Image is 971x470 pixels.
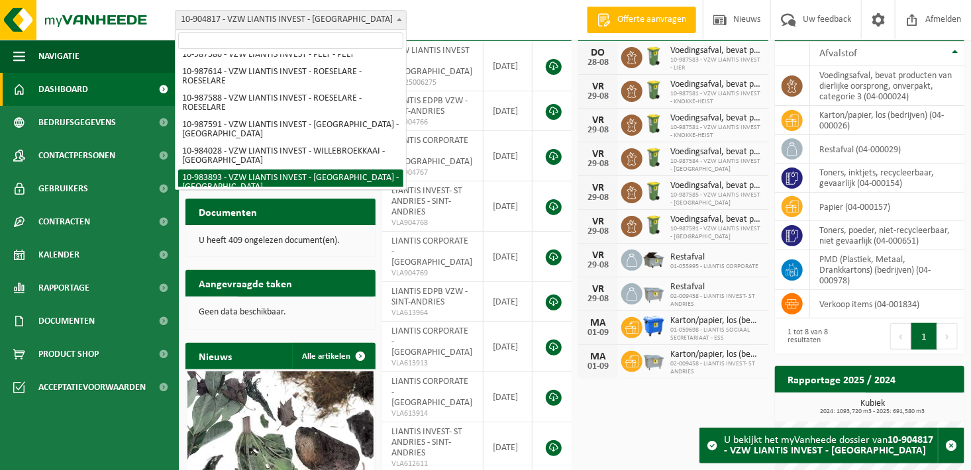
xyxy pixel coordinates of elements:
[38,238,79,271] span: Kalender
[484,282,533,322] td: [DATE]
[392,326,473,357] span: LIANTIS CORPORATE - [GEOGRAPHIC_DATA]
[670,326,762,342] span: 01-059698 - LIANTIS SOCIAAL SECRETARIAAT - ESS
[724,428,938,463] div: U bekijkt het myVanheede dossier van
[585,149,611,160] div: VR
[642,281,665,304] img: WB-2500-GAL-GY-01
[178,117,403,143] li: 10-987591 - VZW LIANTIS INVEST - [GEOGRAPHIC_DATA] - [GEOGRAPHIC_DATA]
[392,96,468,117] span: LIANTIS EDPB VZW - SINT-ANDRIES
[810,106,965,135] td: karton/papier, los (bedrijven) (04-000026)
[585,216,611,227] div: VR
[820,48,858,59] span: Afvalstof
[890,323,911,350] button: Previous
[185,199,270,224] h2: Documenten
[178,143,403,169] li: 10-984028 - VZW LIANTIS INVEST - WILLEBROEKKAAI - [GEOGRAPHIC_DATA]
[392,268,473,279] span: VLA904769
[484,41,533,91] td: [DATE]
[642,315,665,338] img: WB-1100-HPE-BE-01
[392,218,473,228] span: VLA904768
[670,158,762,173] span: 10-987584 - VZW LIANTIS INVEST - [GEOGRAPHIC_DATA]
[642,180,665,203] img: WB-0140-HPE-GN-50
[484,131,533,181] td: [DATE]
[642,79,665,101] img: WB-0140-HPE-GN-50
[585,352,611,362] div: MA
[484,91,533,131] td: [DATE]
[38,139,115,172] span: Contactpersonen
[585,126,611,135] div: 29-08
[484,232,533,282] td: [DATE]
[392,236,473,267] span: LIANTIS CORPORATE - [GEOGRAPHIC_DATA]
[392,358,473,369] span: VLA613913
[178,64,403,90] li: 10-987614 - VZW LIANTIS INVEST - ROESELARE - ROESELARE
[585,48,611,58] div: DO
[670,225,762,241] span: 10-987591 - VZW LIANTIS INVEST - [GEOGRAPHIC_DATA]
[585,250,611,261] div: VR
[178,169,403,196] li: 10-983893 - VZW LIANTIS INVEST - [GEOGRAPHIC_DATA] - [GEOGRAPHIC_DATA]
[585,295,611,304] div: 29-08
[38,73,88,106] span: Dashboard
[392,308,473,318] span: VLA613964
[866,392,963,418] a: Bekijk rapportage
[392,287,468,307] span: LIANTIS EDPB VZW - SINT-ANDRIES
[670,350,762,360] span: Karton/papier, los (bedrijven)
[810,164,965,193] td: toners, inktjets, recycleerbaar, gevaarlijk (04-000154)
[38,371,146,404] span: Acceptatievoorwaarden
[670,191,762,207] span: 10-987585 - VZW LIANTIS INVEST - [GEOGRAPHIC_DATA]
[38,305,95,338] span: Documenten
[38,338,99,371] span: Product Shop
[484,322,533,372] td: [DATE]
[670,90,762,106] span: 10-987581 - VZW LIANTIS INVEST - KNOKKE-HEIST
[392,377,473,408] span: LIANTIS CORPORATE - [GEOGRAPHIC_DATA]
[585,193,611,203] div: 29-08
[484,181,533,232] td: [DATE]
[185,270,305,296] h2: Aangevraagde taken
[642,349,665,371] img: WB-2500-GAL-GY-01
[670,147,762,158] span: Voedingsafval, bevat producten van dierlijke oorsprong, onverpakt, categorie 3
[810,66,965,106] td: voedingsafval, bevat producten van dierlijke oorsprong, onverpakt, categorie 3 (04-000024)
[38,205,90,238] span: Contracten
[392,77,473,88] span: RED25006275
[642,45,665,68] img: WB-0140-HPE-GN-50
[670,214,762,225] span: Voedingsafval, bevat producten van dierlijke oorsprong, onverpakt, categorie 3
[392,46,473,77] span: VZW LIANTIS INVEST - [GEOGRAPHIC_DATA]
[810,290,965,318] td: verkoop items (04-001834)
[642,113,665,135] img: WB-0140-HPE-GN-50
[199,308,362,317] p: Geen data beschikbaar.
[810,193,965,221] td: papier (04-000157)
[178,46,403,64] li: 10-987586 - VZW LIANTIS INVEST - PELT - PELT
[810,250,965,290] td: PMD (Plastiek, Metaal, Drankkartons) (bedrijven) (04-000978)
[585,328,611,338] div: 01-09
[392,117,473,128] span: VLA904766
[392,459,473,469] span: VLA612611
[38,172,88,205] span: Gebruikers
[585,284,611,295] div: VR
[585,115,611,126] div: VR
[642,146,665,169] img: WB-0140-HPE-GN-50
[392,186,463,217] span: LIANTIS INVEST- ST ANDRIES - SINT-ANDRIES
[911,323,937,350] button: 1
[175,10,407,30] span: 10-904817 - VZW LIANTIS INVEST - BRUGGE
[724,435,933,456] strong: 10-904817 - VZW LIANTIS INVEST - [GEOGRAPHIC_DATA]
[585,160,611,169] div: 29-08
[670,56,762,72] span: 10-987583 - VZW LIANTIS INVEST - LIER
[782,408,965,415] span: 2024: 1093,720 m3 - 2025: 691,580 m3
[670,293,762,308] span: 02-009458 - LIANTIS INVEST- ST ANDRIES
[670,124,762,140] span: 10-987581 - VZW LIANTIS INVEST - KNOKKE-HEIST
[642,214,665,236] img: WB-0140-HPE-GN-50
[670,316,762,326] span: Karton/papier, los (bedrijven)
[810,221,965,250] td: toners, poeder, niet-recycleerbaar, niet gevaarlijk (04-000651)
[178,90,403,117] li: 10-987588 - VZW LIANTIS INVEST - ROESELARE - ROESELARE
[585,81,611,92] div: VR
[585,261,611,270] div: 29-08
[392,427,463,458] span: LIANTIS INVEST- ST ANDRIES - SINT-ANDRIES
[642,248,665,270] img: WB-5000-GAL-GY-01
[484,372,533,422] td: [DATE]
[585,362,611,371] div: 01-09
[587,7,696,33] a: Offerte aanvragen
[670,282,762,293] span: Restafval
[585,92,611,101] div: 29-08
[670,113,762,124] span: Voedingsafval, bevat producten van dierlijke oorsprong, onverpakt, categorie 3
[782,322,863,351] div: 1 tot 8 van 8 resultaten
[810,135,965,164] td: restafval (04-000029)
[185,343,245,369] h2: Nieuws
[585,58,611,68] div: 28-08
